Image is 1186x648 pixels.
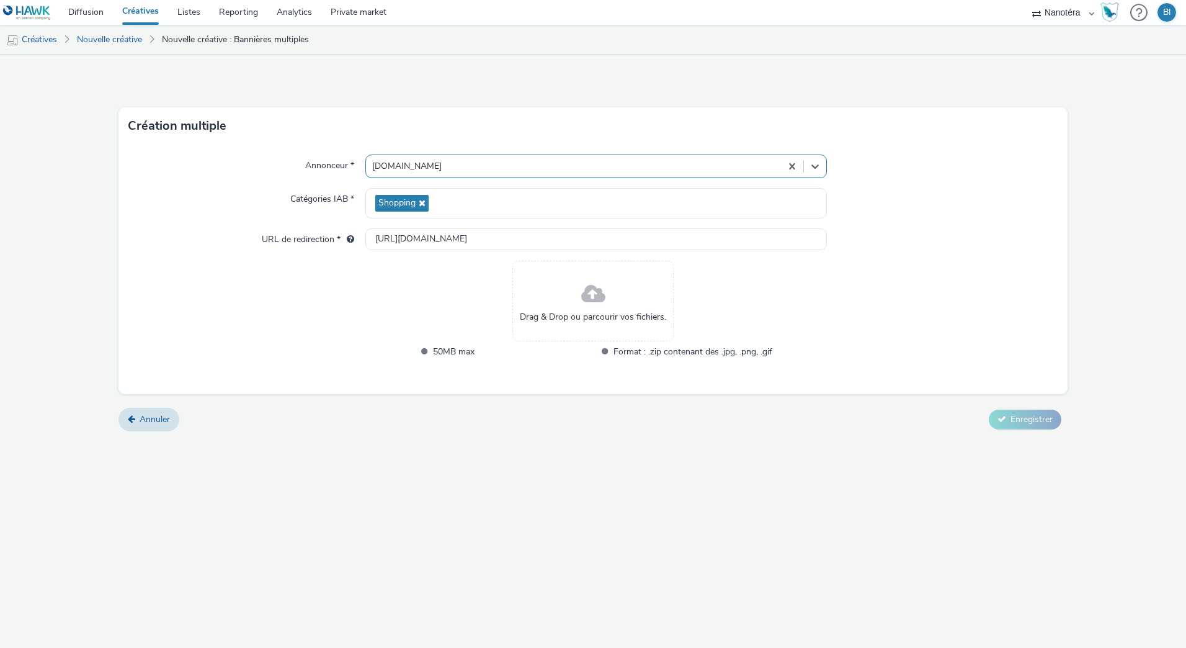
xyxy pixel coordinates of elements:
a: Annuler [118,408,179,431]
label: URL de redirection * [257,228,359,246]
span: Enregistrer [1010,413,1053,425]
div: BI [1163,3,1171,22]
img: undefined Logo [3,5,51,20]
a: Hawk Academy [1100,2,1124,22]
img: mobile [6,34,19,47]
button: Enregistrer [989,410,1061,430]
a: Nouvelle créative : Bannières multiples [156,25,315,55]
span: Annuler [140,413,170,425]
span: Drag & Drop ou parcourir vos fichiers. [520,311,666,323]
span: Format : .zip contenant des .jpg, .png, .gif [613,344,772,359]
label: Catégories IAB * [285,188,359,205]
div: L'URL de redirection sera utilisée comme URL de validation avec certains SSP et ce sera l'URL de ... [341,233,354,246]
span: Shopping [378,198,416,209]
img: Hawk Academy [1100,2,1119,22]
h3: Création multiple [128,117,226,135]
a: Nouvelle créative [71,25,148,55]
input: url... [365,228,827,250]
label: Annonceur * [300,155,359,172]
span: 50MB max [433,344,592,359]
